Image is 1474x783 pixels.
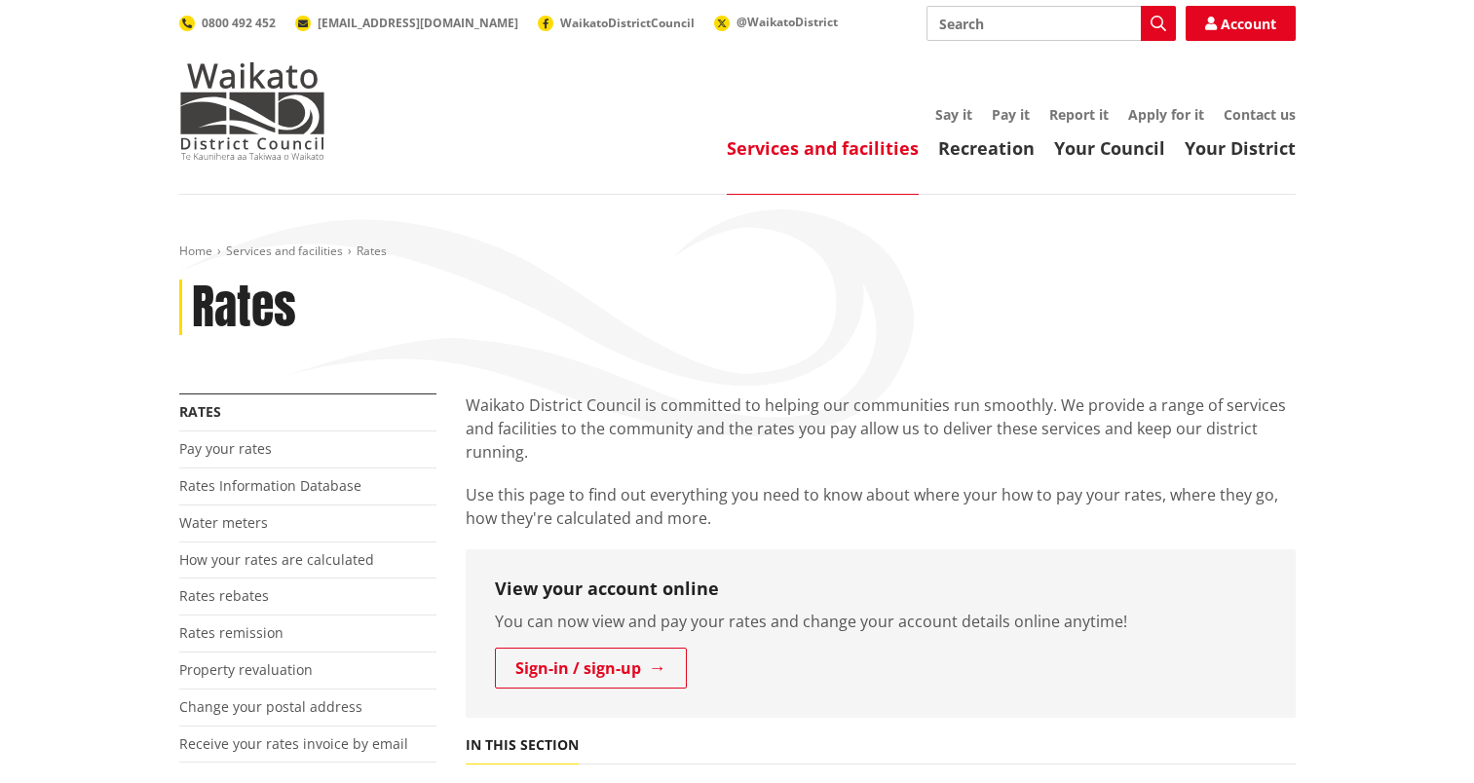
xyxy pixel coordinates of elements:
[1185,136,1296,160] a: Your District
[318,15,518,31] span: [EMAIL_ADDRESS][DOMAIN_NAME]
[357,242,387,259] span: Rates
[202,15,276,31] span: 0800 492 452
[1049,105,1109,124] a: Report it
[466,393,1296,464] p: Waikato District Council is committed to helping our communities run smoothly. We provide a range...
[179,623,283,642] a: Rates remission
[179,734,408,753] a: Receive your rates invoice by email
[179,402,221,421] a: Rates
[179,660,313,679] a: Property revaluation
[179,62,325,160] img: Waikato District Council - Te Kaunihera aa Takiwaa o Waikato
[179,242,212,259] a: Home
[179,476,361,495] a: Rates Information Database
[179,697,362,716] a: Change your postal address
[1186,6,1296,41] a: Account
[737,14,838,30] span: @WaikatoDistrict
[1054,136,1165,160] a: Your Council
[495,648,687,689] a: Sign-in / sign-up
[495,578,1266,600] h3: View your account online
[179,586,269,605] a: Rates rebates
[226,242,343,259] a: Services and facilities
[938,136,1035,160] a: Recreation
[466,483,1296,530] p: Use this page to find out everything you need to know about where your how to pay your rates, whe...
[714,14,838,30] a: @WaikatoDistrict
[538,15,695,31] a: WaikatoDistrictCouncil
[1224,105,1296,124] a: Contact us
[179,513,268,532] a: Water meters
[179,15,276,31] a: 0800 492 452
[179,243,1296,260] nav: breadcrumb
[192,280,296,336] h1: Rates
[926,6,1176,41] input: Search input
[1128,105,1204,124] a: Apply for it
[495,610,1266,633] p: You can now view and pay your rates and change your account details online anytime!
[179,550,374,569] a: How your rates are calculated
[727,136,919,160] a: Services and facilities
[935,105,972,124] a: Say it
[466,737,579,754] h5: In this section
[992,105,1030,124] a: Pay it
[295,15,518,31] a: [EMAIL_ADDRESS][DOMAIN_NAME]
[179,439,272,458] a: Pay your rates
[560,15,695,31] span: WaikatoDistrictCouncil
